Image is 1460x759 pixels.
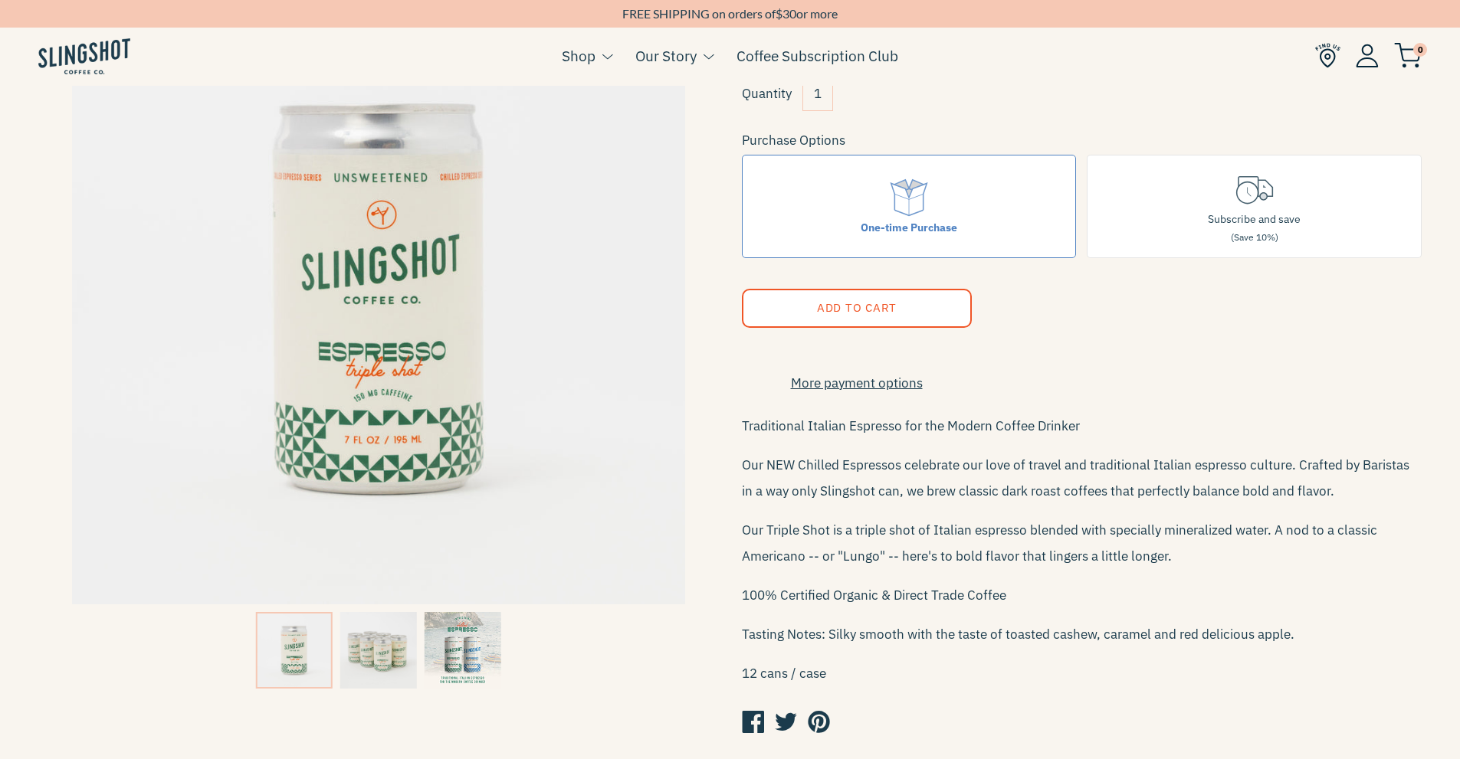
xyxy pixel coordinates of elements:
p: Tasting Notes: Silky smooth with the taste of toasted cashew, caramel and red delicious apple. [742,621,1422,647]
span: Subscribe and save [1208,212,1301,226]
a: More payment options [742,373,972,394]
p: 12 cans / case [742,660,1422,686]
button: Add to Cart [742,289,972,328]
span: Add to Cart [816,300,896,315]
p: Our NEW Chilled Espressos celebrate our love of travel and traditional Italian espresso culture. ... [742,452,1422,504]
p: Our Triple Shot is a triple shot of Italian espresso blended with specially mineralized water. A ... [742,517,1422,569]
img: cart [1394,43,1422,68]
span: 30 [782,6,796,21]
a: Shop [562,44,595,67]
img: Account [1356,44,1379,67]
img: Slingshot_ChilledEspresso_Header_Mobile.jpeg__PID:857827d2-ba05-4b01-9791-dffbe9f16110 [425,612,501,689]
a: Coffee Subscription Club [737,44,898,67]
a: 0 [1394,47,1422,65]
legend: Purchase Options [742,130,845,151]
span: (Save 10%) [1231,231,1278,243]
p: Traditional Italian Espresso for the Modern Coffee Drinker [742,413,1422,439]
span: $ [776,6,782,21]
label: Quantity [742,85,792,102]
div: One-time Purchase [861,219,957,236]
a: Our Story [635,44,697,67]
span: 0 [1413,43,1427,57]
p: 100% Certified Organic & Direct Trade Coffee [742,582,1422,608]
img: Find Us [1315,43,1340,68]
